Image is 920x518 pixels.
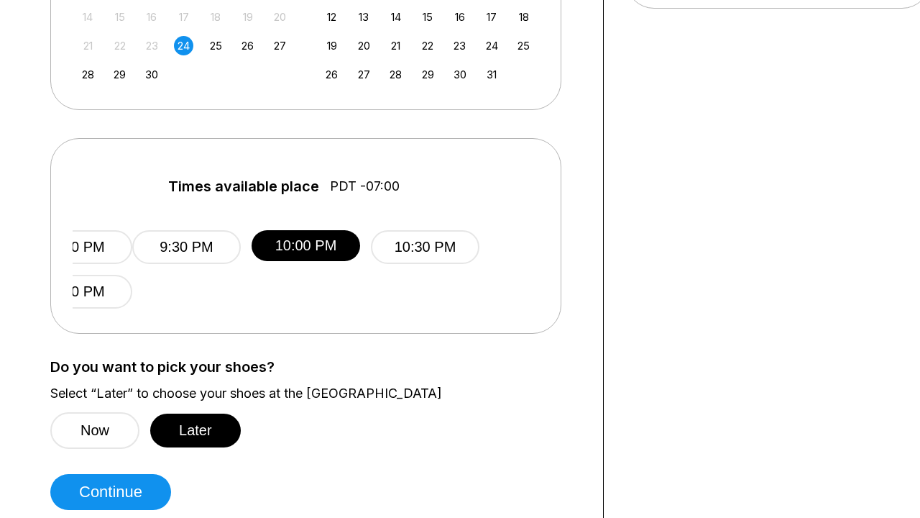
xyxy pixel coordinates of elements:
[354,7,374,27] div: Choose Monday, October 13th, 2025
[24,275,132,309] button: 9:00 PM
[142,7,162,27] div: Not available Tuesday, September 16th, 2025
[110,36,129,55] div: Not available Monday, September 22nd, 2025
[142,36,162,55] div: Not available Tuesday, September 23rd, 2025
[450,65,469,84] div: Choose Thursday, October 30th, 2025
[450,7,469,27] div: Choose Thursday, October 16th, 2025
[418,36,438,55] div: Choose Wednesday, October 22nd, 2025
[354,65,374,84] div: Choose Monday, October 27th, 2025
[322,7,341,27] div: Choose Sunday, October 12th, 2025
[50,412,139,449] button: Now
[354,36,374,55] div: Choose Monday, October 20th, 2025
[206,7,226,27] div: Not available Thursday, September 18th, 2025
[50,386,581,401] label: Select “Later” to choose your shoes at the [GEOGRAPHIC_DATA]
[78,36,98,55] div: Not available Sunday, September 21st, 2025
[386,65,405,84] div: Choose Tuesday, October 28th, 2025
[110,65,129,84] div: Choose Monday, September 29th, 2025
[50,359,581,375] label: Do you want to pick your shoes?
[270,7,290,27] div: Not available Saturday, September 20th, 2025
[482,36,502,55] div: Choose Friday, October 24th, 2025
[24,230,132,264] button: 7:00 PM
[174,7,193,27] div: Not available Wednesday, September 17th, 2025
[252,230,360,261] button: 10:00 PM
[238,36,257,55] div: Choose Friday, September 26th, 2025
[418,7,438,27] div: Choose Wednesday, October 15th, 2025
[514,7,533,27] div: Choose Saturday, October 18th, 2025
[270,36,290,55] div: Choose Saturday, September 27th, 2025
[78,7,98,27] div: Not available Sunday, September 14th, 2025
[386,7,405,27] div: Choose Tuesday, October 14th, 2025
[418,65,438,84] div: Choose Wednesday, October 29th, 2025
[322,65,341,84] div: Choose Sunday, October 26th, 2025
[238,7,257,27] div: Not available Friday, September 19th, 2025
[206,36,226,55] div: Choose Thursday, September 25th, 2025
[78,65,98,84] div: Choose Sunday, September 28th, 2025
[322,36,341,55] div: Choose Sunday, October 19th, 2025
[168,178,319,194] span: Times available place
[386,36,405,55] div: Choose Tuesday, October 21st, 2025
[110,7,129,27] div: Not available Monday, September 15th, 2025
[150,414,241,447] button: Later
[330,178,400,194] span: PDT -07:00
[482,65,502,84] div: Choose Friday, October 31st, 2025
[132,230,241,264] button: 9:30 PM
[371,230,479,264] button: 10:30 PM
[482,7,502,27] div: Choose Friday, October 17th, 2025
[50,474,171,510] button: Continue
[514,36,533,55] div: Choose Saturday, October 25th, 2025
[142,65,162,84] div: Choose Tuesday, September 30th, 2025
[174,36,193,55] div: Choose Wednesday, September 24th, 2025
[450,36,469,55] div: Choose Thursday, October 23rd, 2025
